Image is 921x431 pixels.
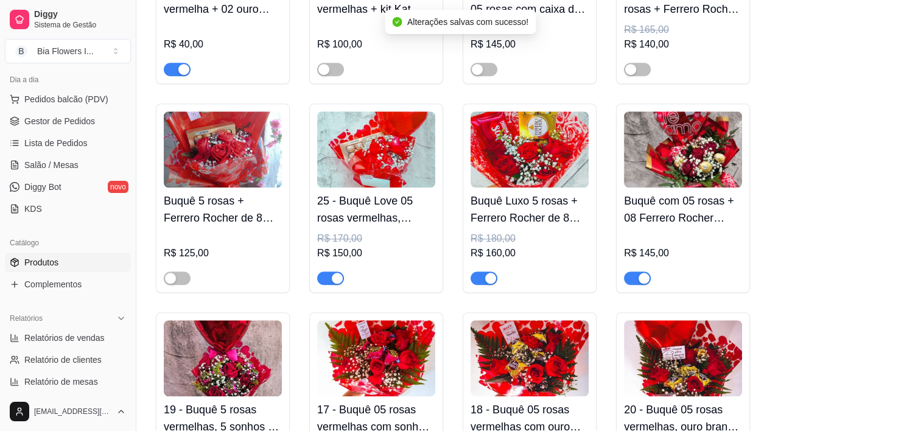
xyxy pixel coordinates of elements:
img: product-image [317,320,435,396]
button: [EMAIL_ADDRESS][DOMAIN_NAME] [5,397,131,426]
div: R$ 165,00 [624,23,742,37]
img: product-image [624,320,742,396]
span: Produtos [24,256,58,268]
img: product-image [164,111,282,187]
a: Relatório de mesas [5,372,131,391]
h4: Buquê 5 rosas + Ferrero Rocher de 8 unidades [164,192,282,226]
a: Diggy Botnovo [5,177,131,197]
div: R$ 145,00 [624,246,742,261]
span: Relatórios [10,314,43,323]
a: Produtos [5,253,131,272]
span: check-circle [393,17,402,27]
div: R$ 125,00 [164,246,282,261]
h4: Buquê Luxo 5 rosas + Ferrero Rocher de 8 unidades + suflair [471,192,589,226]
span: Pedidos balcão (PDV) [24,93,108,105]
div: R$ 140,00 [624,37,742,52]
a: Lista de Pedidos [5,133,131,153]
a: Salão / Mesas [5,155,131,175]
a: DiggySistema de Gestão [5,5,131,34]
div: R$ 100,00 [317,37,435,52]
a: Complementos [5,275,131,294]
div: R$ 160,00 [471,246,589,261]
img: product-image [317,111,435,187]
span: Complementos [24,278,82,290]
span: Relatórios de vendas [24,332,105,344]
span: Salão / Mesas [24,159,79,171]
img: product-image [471,320,589,396]
div: Dia a dia [5,70,131,89]
span: KDS [24,203,42,215]
img: product-image [624,111,742,187]
span: [EMAIL_ADDRESS][DOMAIN_NAME] [34,407,111,416]
span: Lista de Pedidos [24,137,88,149]
img: product-image [164,320,282,396]
span: Alterações salvas com sucesso! [407,17,528,27]
h4: 25 - Buquê Love 05 rosas vermelhas, Ferrero Rocher e balão [317,192,435,226]
a: KDS [5,199,131,219]
a: Relatório de clientes [5,350,131,370]
div: R$ 145,00 [471,37,589,52]
span: Relatório de clientes [24,354,102,366]
span: Sistema de Gestão [34,20,126,30]
span: Relatório de mesas [24,376,98,388]
a: Gestor de Pedidos [5,111,131,131]
div: Bia Flowers I ... [37,45,94,57]
div: R$ 180,00 [471,231,589,246]
div: R$ 40,00 [164,37,282,52]
h4: Buquê com 05 rosas + 08 Ferrero Rocher complemento no arranjo + Balão te amo [624,192,742,226]
button: Pedidos balcão (PDV) [5,89,131,109]
span: Gestor de Pedidos [24,115,95,127]
button: Select a team [5,39,131,63]
div: Catálogo [5,233,131,253]
span: Diggy Bot [24,181,61,193]
img: product-image [471,111,589,187]
div: R$ 150,00 [317,246,435,261]
span: Diggy [34,9,126,20]
div: R$ 170,00 [317,231,435,246]
a: Relatórios de vendas [5,328,131,348]
span: B [15,45,27,57]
